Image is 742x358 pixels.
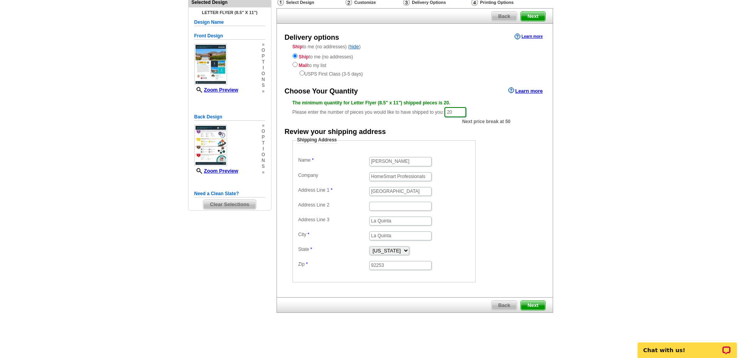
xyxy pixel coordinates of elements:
span: p [261,53,265,59]
legend: Shipping Address [296,137,338,144]
a: Zoom Preview [194,168,238,174]
a: Learn more [515,34,543,40]
h5: Front Design [194,32,265,40]
label: Name [298,157,368,164]
span: i [261,146,265,152]
span: » [261,42,265,48]
div: to me (no addresses) to my list [293,52,537,78]
img: small-thumb.jpg [194,44,227,85]
span: n [261,158,265,164]
label: Address Line 2 [298,202,368,208]
h5: Back Design [194,113,265,121]
label: Address Line 1 [298,187,368,194]
span: Back [492,301,517,310]
span: t [261,59,265,65]
span: o [261,152,265,158]
img: small-thumb.jpg [194,125,227,166]
iframe: LiveChat chat widget [633,333,742,358]
span: » [261,88,265,94]
span: s [261,164,265,169]
strong: Ship [293,44,303,49]
a: Back [491,11,517,21]
a: Back [491,300,517,310]
div: Review your shipping address [285,127,386,137]
span: Next price break at 50 [462,118,510,125]
div: Please enter the number of pieces you would like to have shipped to you: [293,99,537,118]
a: Learn more [508,87,543,93]
strong: Ship [299,54,309,60]
a: Zoom Preview [194,87,238,93]
div: USPS First Class (3-5 days) [293,69,537,78]
h5: Need a Clean Slate? [194,190,265,198]
span: o [261,71,265,77]
div: The minimum quantity for Letter Flyer (8.5" x 11") shipped pieces is 20. [293,99,537,106]
div: to me (no addresses) ( ) [277,43,553,78]
a: hide [349,44,359,49]
span: s [261,83,265,88]
h4: Letter Flyer (8.5" x 11") [194,10,265,15]
label: Zip [298,261,368,268]
span: Clear Selections [203,200,256,209]
span: p [261,134,265,140]
h5: Design Name [194,19,265,26]
span: t [261,140,265,146]
span: Next [521,12,545,21]
strong: Mail [299,63,308,68]
span: Back [492,12,517,21]
span: Next [521,301,545,310]
div: Choose Your Quantity [285,86,358,97]
label: Company [298,172,368,179]
label: Address Line 3 [298,217,368,223]
span: n [261,77,265,83]
div: Delivery options [285,33,339,43]
span: » [261,169,265,175]
label: City [298,231,368,238]
span: i [261,65,265,71]
span: o [261,129,265,134]
span: o [261,48,265,53]
label: State [298,246,368,253]
span: » [261,123,265,129]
